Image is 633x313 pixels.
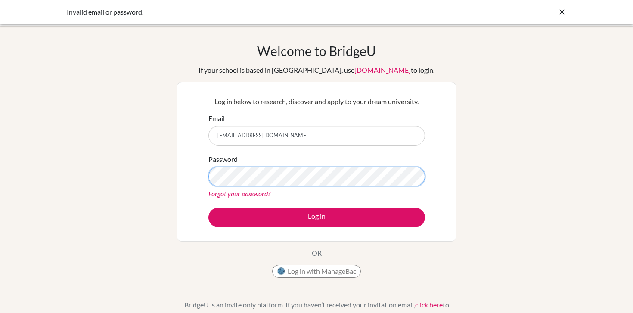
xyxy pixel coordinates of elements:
div: If your school is based in [GEOGRAPHIC_DATA], use to login. [199,65,434,75]
div: Invalid email or password. [67,7,437,17]
p: OR [312,248,322,258]
h1: Welcome to BridgeU [257,43,376,59]
a: [DOMAIN_NAME] [354,66,411,74]
button: Log in with ManageBac [272,265,361,278]
label: Password [208,154,238,164]
a: Forgot your password? [208,189,270,198]
label: Email [208,113,225,124]
a: click here [415,301,443,309]
button: Log in [208,208,425,227]
p: Log in below to research, discover and apply to your dream university. [208,96,425,107]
